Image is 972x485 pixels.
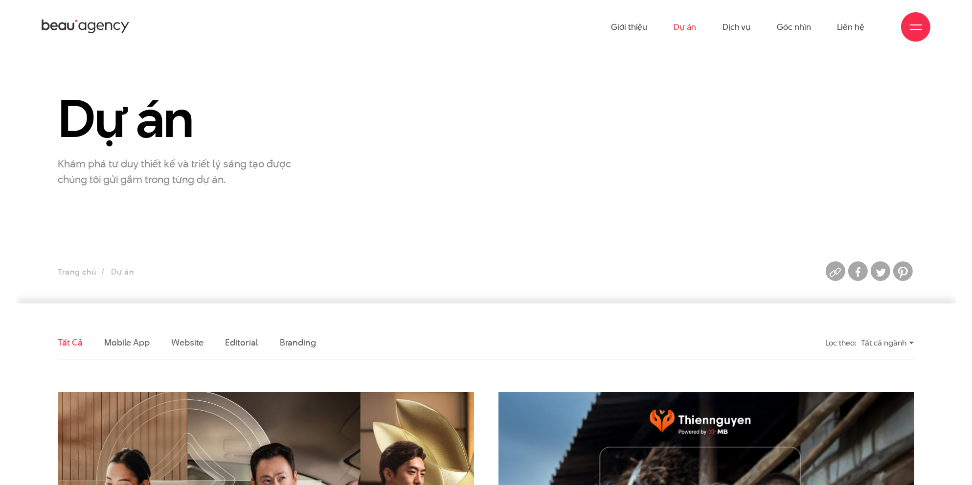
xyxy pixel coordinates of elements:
[861,334,914,351] div: Tất cả ngành
[225,336,258,348] a: Editorial
[58,156,303,187] p: Khám phá tư duy thiết kế và triết lý sáng tạo được chúng tôi gửi gắm trong từng dự án.
[58,91,327,147] h1: Dự án
[280,336,316,348] a: Branding
[104,336,150,348] a: Mobile app
[58,266,96,277] a: Trang chủ
[171,336,203,348] a: Website
[826,334,857,351] div: Lọc theo:
[58,336,83,348] a: Tất cả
